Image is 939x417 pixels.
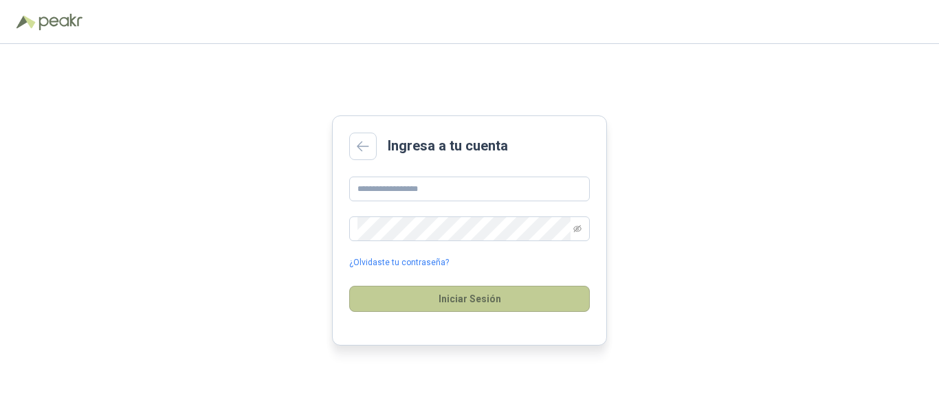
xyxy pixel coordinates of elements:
button: Iniciar Sesión [349,286,590,312]
h2: Ingresa a tu cuenta [388,135,508,157]
span: eye-invisible [573,225,582,233]
img: Logo [16,15,36,29]
a: ¿Olvidaste tu contraseña? [349,256,449,269]
img: Peakr [38,14,82,30]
